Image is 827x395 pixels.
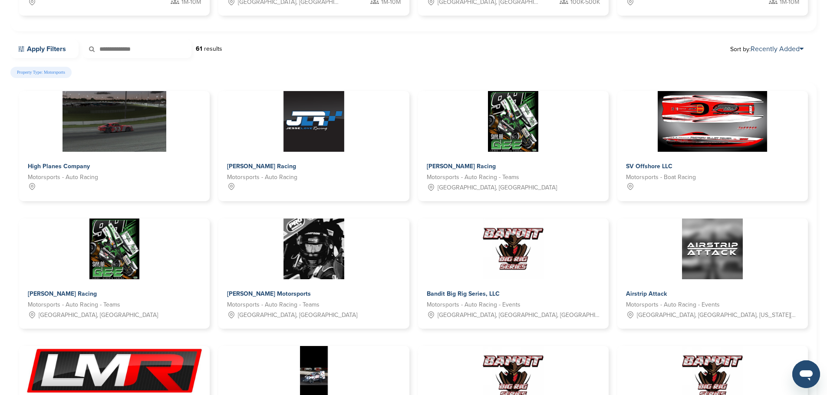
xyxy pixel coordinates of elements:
[227,163,296,170] span: [PERSON_NAME] Racing
[283,219,344,279] img: Sponsorpitch & Mike Hall Motorsports
[438,183,557,193] span: [GEOGRAPHIC_DATA], [GEOGRAPHIC_DATA]
[483,219,544,279] img: Sponsorpitch & Bandit Big Rig Series, LLC
[626,173,696,182] span: Motorsports - Boat Racing
[218,219,409,329] a: Sponsorpitch & Mike Hall Motorsports [PERSON_NAME] Motorsports Motorsports - Auto Racing - Teams ...
[626,290,667,297] span: Airstrip Attack
[617,91,808,199] a: Sponsorpitch & SV Offshore LLC SV Offshore LLC Motorsports - Boat Racing
[626,163,672,170] span: SV Offshore LLC
[751,45,804,53] a: Recently Added
[19,91,210,199] a: Sponsorpitch & High Planes Company High Planes Company Motorsports - Auto Racing
[28,300,120,310] span: Motorsports - Auto Racing - Teams
[283,91,344,152] img: Sponsorpitch & Jesse Love Racing
[418,219,609,329] a: Sponsorpitch & Bandit Big Rig Series, LLC Bandit Big Rig Series, LLC Motorsports - Auto Racing - ...
[438,310,600,320] span: [GEOGRAPHIC_DATA], [GEOGRAPHIC_DATA], [GEOGRAPHIC_DATA], [GEOGRAPHIC_DATA], [GEOGRAPHIC_DATA], [G...
[227,300,320,310] span: Motorsports - Auto Racing - Teams
[28,173,98,182] span: Motorsports - Auto Racing
[427,300,521,310] span: Motorsports - Auto Racing - Events
[196,45,202,52] strong: 61
[227,290,311,297] span: [PERSON_NAME] Motorsports
[637,310,799,320] span: [GEOGRAPHIC_DATA], [GEOGRAPHIC_DATA], [US_STATE][GEOGRAPHIC_DATA], [GEOGRAPHIC_DATA], [GEOGRAPHIC...
[63,91,166,152] img: Sponsorpitch & High Planes Company
[730,46,804,52] span: Sort by:
[218,91,409,199] a: Sponsorpitch & Jesse Love Racing [PERSON_NAME] Racing Motorsports - Auto Racing
[39,310,158,320] span: [GEOGRAPHIC_DATA], [GEOGRAPHIC_DATA]
[204,45,222,52] span: results
[792,360,820,388] iframe: Button to launch messaging window
[238,310,357,320] span: [GEOGRAPHIC_DATA], [GEOGRAPHIC_DATA]
[682,219,743,279] img: Sponsorpitch & Airstrip Attack
[626,300,720,310] span: Motorsports - Auto Racing - Events
[488,91,538,152] img: Sponsorpitch & Skylar Gee Racing
[427,163,496,170] span: [PERSON_NAME] Racing
[227,173,297,182] span: Motorsports - Auto Racing
[89,219,139,279] img: Sponsorpitch & Skylar Gee Racing
[10,67,72,78] span: Property Type: Motorsports
[427,290,500,297] span: Bandit Big Rig Series, LLC
[28,290,97,297] span: [PERSON_NAME] Racing
[658,91,767,152] img: Sponsorpitch & SV Offshore LLC
[427,173,519,182] span: Motorsports - Auto Racing - Teams
[418,91,609,201] a: Sponsorpitch & Skylar Gee Racing [PERSON_NAME] Racing Motorsports - Auto Racing - Teams [GEOGRAPH...
[19,219,210,329] a: Sponsorpitch & Skylar Gee Racing [PERSON_NAME] Racing Motorsports - Auto Racing - Teams [GEOGRAPH...
[28,163,90,170] span: High Planes Company
[617,219,808,329] a: Sponsorpitch & Airstrip Attack Airstrip Attack Motorsports - Auto Racing - Events [GEOGRAPHIC_DAT...
[10,40,79,58] a: Apply Filters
